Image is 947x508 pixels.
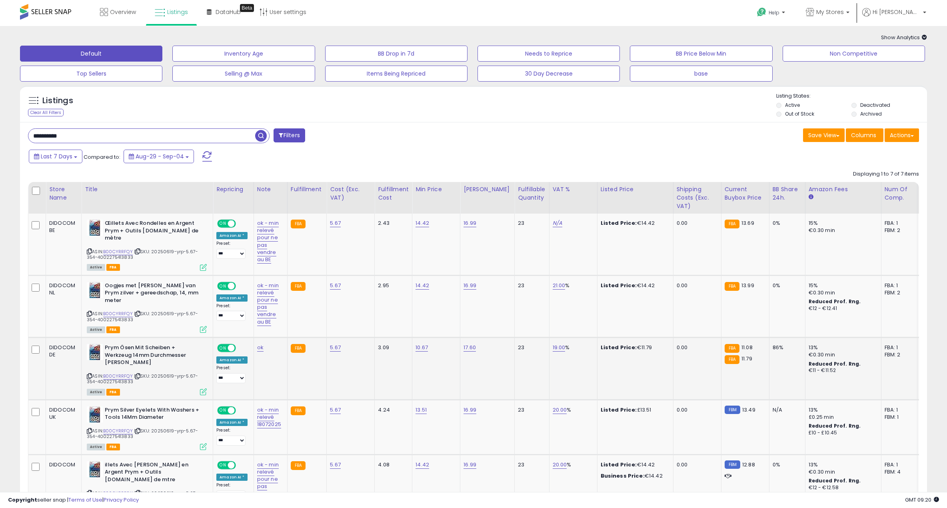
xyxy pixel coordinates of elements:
button: 30 Day Decrease [477,66,620,82]
b: Oogjes met [PERSON_NAME] van Prym zilver + gereedschap, 14, mm meter [105,282,202,306]
b: Œillets Avec Rondelles en Argent Prym + Outils [DOMAIN_NAME] de mètre [105,220,202,244]
div: 0% [773,282,799,289]
div: 15% [809,282,875,289]
a: 14.42 [416,282,429,290]
div: 0% [773,461,799,468]
a: B00CYRRFQY [103,490,133,497]
b: Listed Price: [601,219,637,227]
span: Aug-29 - Sep-04 [136,152,184,160]
div: Tooltip anchor [240,4,254,12]
img: 51UZkBXcIPL._SL40_.jpg [87,344,103,360]
a: 17.60 [464,344,476,352]
label: Out of Stock [785,110,814,117]
span: | SKU: 20250619-yrp-5.67-354-4002275413833 [87,490,198,502]
a: 10.67 [416,344,428,352]
span: FBA [106,264,120,271]
div: Displaying 1 to 7 of 7 items [853,170,919,178]
img: 51UZkBXcIPL._SL40_.jpg [87,461,103,477]
a: N/A [553,219,562,227]
div: 13% [809,461,875,468]
small: FBA [291,461,306,470]
span: 11.08 [741,344,753,351]
b: Prym Ösen Mit Scheiben + Werkzeug 14mm Durchmesser [PERSON_NAME] [105,344,202,368]
span: Listings [167,8,188,16]
div: Amazon AI * [216,232,248,239]
a: 5.67 [330,344,341,352]
div: £13.51 [601,406,667,414]
small: FBA [291,282,306,291]
div: FBM: 2 [885,227,911,234]
a: ok - min relevé 18072025 [257,406,281,428]
span: FBA [106,444,120,450]
div: 0.00 [677,282,715,289]
img: 51UZkBXcIPL._SL40_.jpg [87,406,103,422]
label: Active [785,102,800,108]
button: Columns [846,128,883,142]
b: Reduced Prof. Rng. [809,477,861,484]
span: FBA [106,389,120,396]
span: All listings currently available for purchase on Amazon [87,264,105,271]
a: 20.00 [553,461,567,469]
div: Min Price [416,185,457,194]
b: Reduced Prof. Rng. [809,298,861,305]
div: % [553,406,591,414]
div: 0.00 [677,220,715,227]
span: 12.88 [742,461,755,468]
div: 2.43 [378,220,406,227]
div: seller snap | | [8,496,139,504]
a: Help [751,1,793,26]
div: Title [85,185,210,194]
b: Listed Price: [601,461,637,468]
b: Prym Silver Eyelets With Washers + Tools 14Mm Diameter [105,406,202,423]
button: BB Drop in 7d [325,46,468,62]
div: Note [257,185,284,194]
b: Listed Price: [601,344,637,351]
div: €14.42 [601,220,667,227]
div: Num of Comp. [885,185,914,202]
div: €14.42 [601,472,667,480]
div: Preset: [216,365,248,383]
div: €0.30 min [809,351,875,358]
div: £10 - £10.45 [809,430,875,436]
div: £0.25 min [809,414,875,421]
span: My Stores [816,8,844,16]
div: 23 [518,344,543,351]
div: 23 [518,461,543,468]
div: €0.30 min [809,468,875,476]
div: 0.00 [677,344,715,351]
img: 51UZkBXcIPL._SL40_.jpg [87,282,103,298]
div: BB Share 24h. [773,185,802,202]
span: OFF [235,220,248,227]
div: Amazon AI * [216,294,248,302]
div: ASIN: [87,220,207,270]
div: DIDOCOM [49,461,75,468]
div: Fulfillment Cost [378,185,409,202]
small: Amazon Fees. [809,194,813,201]
div: Amazon AI * [216,474,248,481]
a: B00CYRRFQY [103,310,133,317]
div: DIDOCOM DE [49,344,75,358]
div: FBM: 2 [885,289,911,296]
a: ok - min relevé pour ne pas vendre au BE [257,219,279,264]
div: Listed Price [601,185,670,194]
div: DIDOCOM NL [49,282,75,296]
button: Needs to Reprice [477,46,620,62]
div: Clear All Filters [28,109,64,116]
a: B00CYRRFQY [103,373,133,380]
div: €14.42 [601,282,667,289]
span: DataHub [216,8,241,16]
small: FBA [725,355,739,364]
div: 13% [809,344,875,351]
button: Top Sellers [20,66,162,82]
div: €12 - €12.58 [809,484,875,491]
div: Fulfillable Quantity [518,185,545,202]
a: 14.42 [416,461,429,469]
button: Save View [803,128,845,142]
div: ASIN: [87,344,207,394]
div: 86% [773,344,799,351]
div: 0.00 [677,461,715,468]
div: Preset: [216,241,248,259]
a: ok [257,344,264,352]
div: Repricing [216,185,250,194]
div: N/A [773,406,799,414]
